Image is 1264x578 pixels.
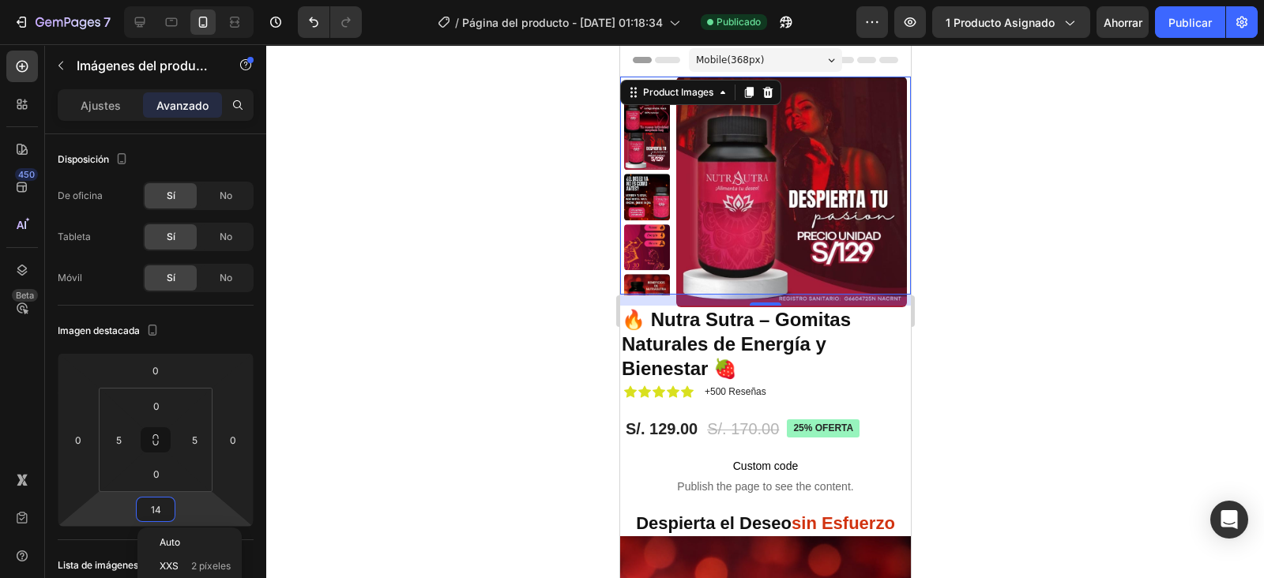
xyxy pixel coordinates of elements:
font: Avanzado [156,99,209,112]
input: 0 [221,428,245,452]
input: 14 [140,497,171,521]
font: No [220,231,232,242]
font: Imagen destacada [58,325,140,336]
iframe: Área de diseño [620,44,911,578]
font: Lista de imágenes [58,559,138,571]
font: No [220,272,232,283]
font: 1 producto asignado [946,16,1055,29]
p: Imágenes del producto [77,56,211,75]
font: / [455,16,459,29]
font: Ahorrar [1104,16,1142,29]
input: 0 píxeles [141,462,172,486]
font: Tableta [58,231,91,242]
button: 1 producto asignado [932,6,1090,38]
font: 2 píxeles [191,560,231,572]
font: Auto [160,536,180,548]
font: Beta [16,290,34,301]
font: Ajustes [81,99,121,112]
input: 5 píxeles [107,428,130,452]
button: Publicar [1155,6,1225,38]
input: 0 [66,428,90,452]
font: Móvil [58,272,82,283]
input: 0 píxeles [141,394,172,418]
font: Sí [167,272,175,283]
font: Publicar [1168,16,1212,29]
font: Disposición [58,153,109,165]
button: 7 [6,6,118,38]
font: Sí [167,190,175,201]
font: No [220,190,232,201]
font: Página del producto - [DATE] 01:18:34 [462,16,663,29]
div: Deshacer/Rehacer [298,6,362,38]
font: Publicado [717,16,761,28]
font: Imágenes del producto [77,58,215,73]
font: 7 [103,14,111,30]
div: Abrir Intercom Messenger [1210,501,1248,539]
font: XXS [160,560,179,572]
input: 0 [140,358,171,382]
font: Sí [167,231,175,242]
font: 450 [18,169,35,180]
button: Ahorrar [1097,6,1149,38]
font: De oficina [58,190,103,201]
input: 5 píxeles [182,428,206,452]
